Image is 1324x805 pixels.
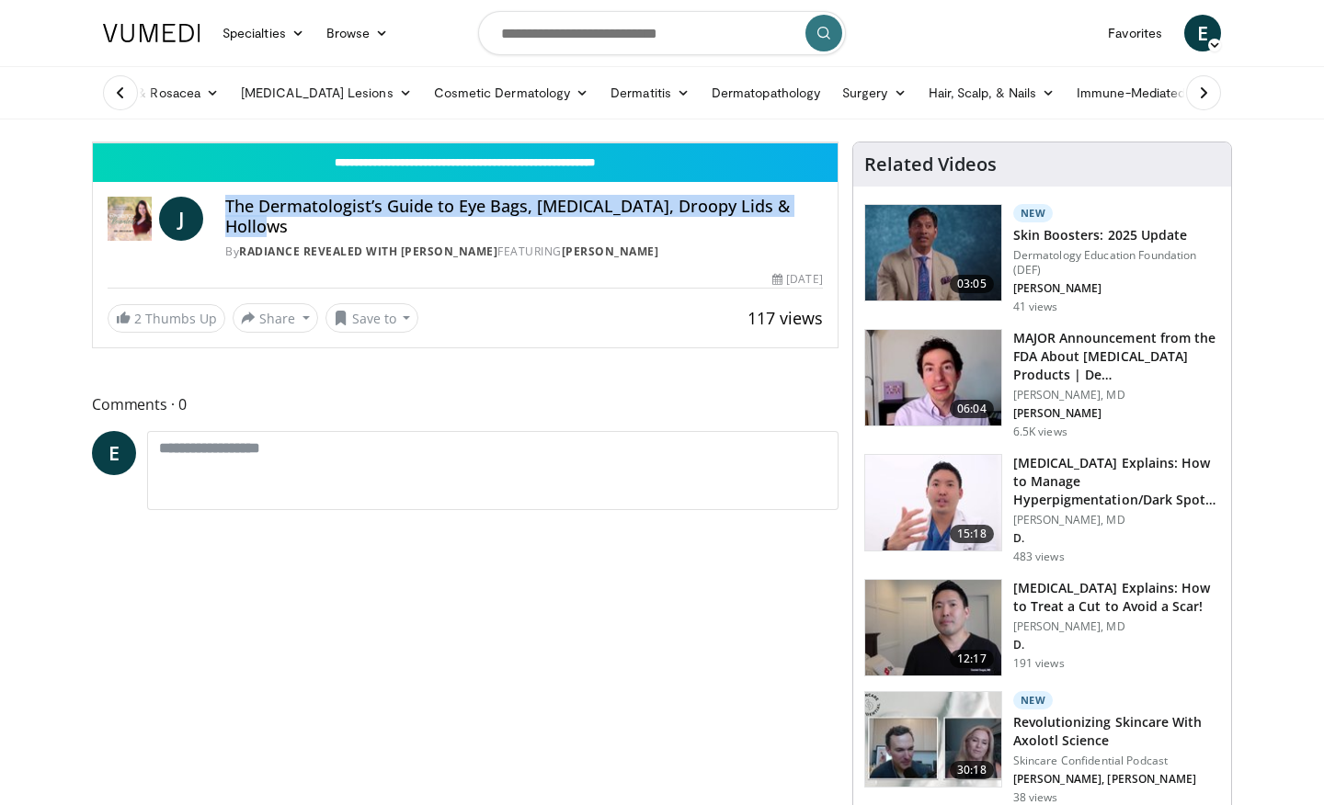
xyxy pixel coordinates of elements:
[211,15,315,51] a: Specialties
[950,275,994,293] span: 03:05
[865,205,1001,300] img: 5d8405b0-0c3f-45ed-8b2f-ed15b0244802.150x105_q85_crop-smart_upscale.jpg
[950,400,994,418] span: 06:04
[92,392,839,416] span: Comments 0
[325,303,419,333] button: Save to
[1013,638,1220,652] p: D.
[1184,15,1221,51] a: E
[950,761,994,779] span: 30:18
[1013,513,1220,527] p: [PERSON_NAME], MD
[1097,15,1173,51] a: Favorites
[93,142,838,143] video-js: Video Player
[315,15,400,51] a: Browse
[1013,550,1065,564] p: 483 views
[108,197,152,241] img: Radiance Revealed with Dr. Jen Haley
[864,454,1220,564] a: 15:18 [MEDICAL_DATA] Explains: How to Manage Hyperpigmentation/Dark Spots o… [PERSON_NAME], MD D....
[1013,388,1220,402] p: [PERSON_NAME], MD
[562,244,659,259] a: [PERSON_NAME]
[772,271,822,288] div: [DATE]
[1013,204,1054,222] p: New
[864,329,1220,439] a: 06:04 MAJOR Announcement from the FDA About [MEDICAL_DATA] Products | De… [PERSON_NAME], MD [PERS...
[92,431,136,475] a: E
[864,579,1220,676] a: 12:17 [MEDICAL_DATA] Explains: How to Treat a Cut to Avoid a Scar! [PERSON_NAME], MD D. 191 views
[1013,691,1054,709] p: New
[864,153,997,176] h4: Related Videos
[225,197,823,236] h4: The Dermatologist’s Guide to Eye Bags, [MEDICAL_DATA], Droopy Lids & Hollows
[159,197,203,241] a: J
[865,455,1001,550] img: e1503c37-a13a-4aad-9ea8-1e9b5ff728e6.150x105_q85_crop-smart_upscale.jpg
[1013,754,1220,768] p: Skincare Confidential Podcast
[950,650,994,668] span: 12:17
[864,691,1220,805] a: 30:18 New Revolutionizing Skincare With Axolotl Science Skincare Confidential Podcast [PERSON_NAM...
[1013,406,1220,421] p: [PERSON_NAME]
[918,74,1066,111] a: Hair, Scalp, & Nails
[1066,74,1215,111] a: Immune-Mediated
[599,74,701,111] a: Dermatitis
[1013,531,1220,546] p: D.
[865,330,1001,425] img: b8d0b268-5ea7-42fe-a1b9-7495ab263df8.150x105_q85_crop-smart_upscale.jpg
[1013,579,1220,616] h3: [MEDICAL_DATA] Explains: How to Treat a Cut to Avoid a Scar!
[1013,425,1067,439] p: 6.5K views
[864,204,1220,314] a: 03:05 New Skin Boosters: 2025 Update Dermatology Education Foundation (DEF) [PERSON_NAME] 41 views
[233,303,318,333] button: Share
[701,74,831,111] a: Dermatopathology
[1013,248,1220,278] p: Dermatology Education Foundation (DEF)
[239,244,497,259] a: Radiance Revealed with [PERSON_NAME]
[92,74,230,111] a: Acne & Rosacea
[865,692,1001,788] img: cf12e609-7d23-4524-9f23-a945e9ea013e.150x105_q85_crop-smart_upscale.jpg
[831,74,918,111] a: Surgery
[225,244,823,260] div: By FEATURING
[103,24,200,42] img: VuMedi Logo
[423,74,599,111] a: Cosmetic Dermatology
[1013,790,1058,805] p: 38 views
[950,525,994,543] span: 15:18
[1013,454,1220,509] h3: [MEDICAL_DATA] Explains: How to Manage Hyperpigmentation/Dark Spots o…
[865,580,1001,675] img: 24945916-2cf7-46e8-ba42-f4b460d6138e.150x105_q85_crop-smart_upscale.jpg
[478,11,846,55] input: Search topics, interventions
[1013,300,1058,314] p: 41 views
[1013,281,1220,296] p: [PERSON_NAME]
[108,304,225,333] a: 2 Thumbs Up
[1013,713,1220,750] h3: Revolutionizing Skincare With Axolotl Science
[1013,656,1065,671] p: 191 views
[1013,226,1220,244] h3: Skin Boosters: 2025 Update
[1013,619,1220,634] p: [PERSON_NAME], MD
[1013,772,1220,787] p: [PERSON_NAME], [PERSON_NAME]
[134,310,142,327] span: 2
[748,307,823,329] span: 117 views
[230,74,423,111] a: [MEDICAL_DATA] Lesions
[1013,329,1220,384] h3: MAJOR Announcement from the FDA About [MEDICAL_DATA] Products | De…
